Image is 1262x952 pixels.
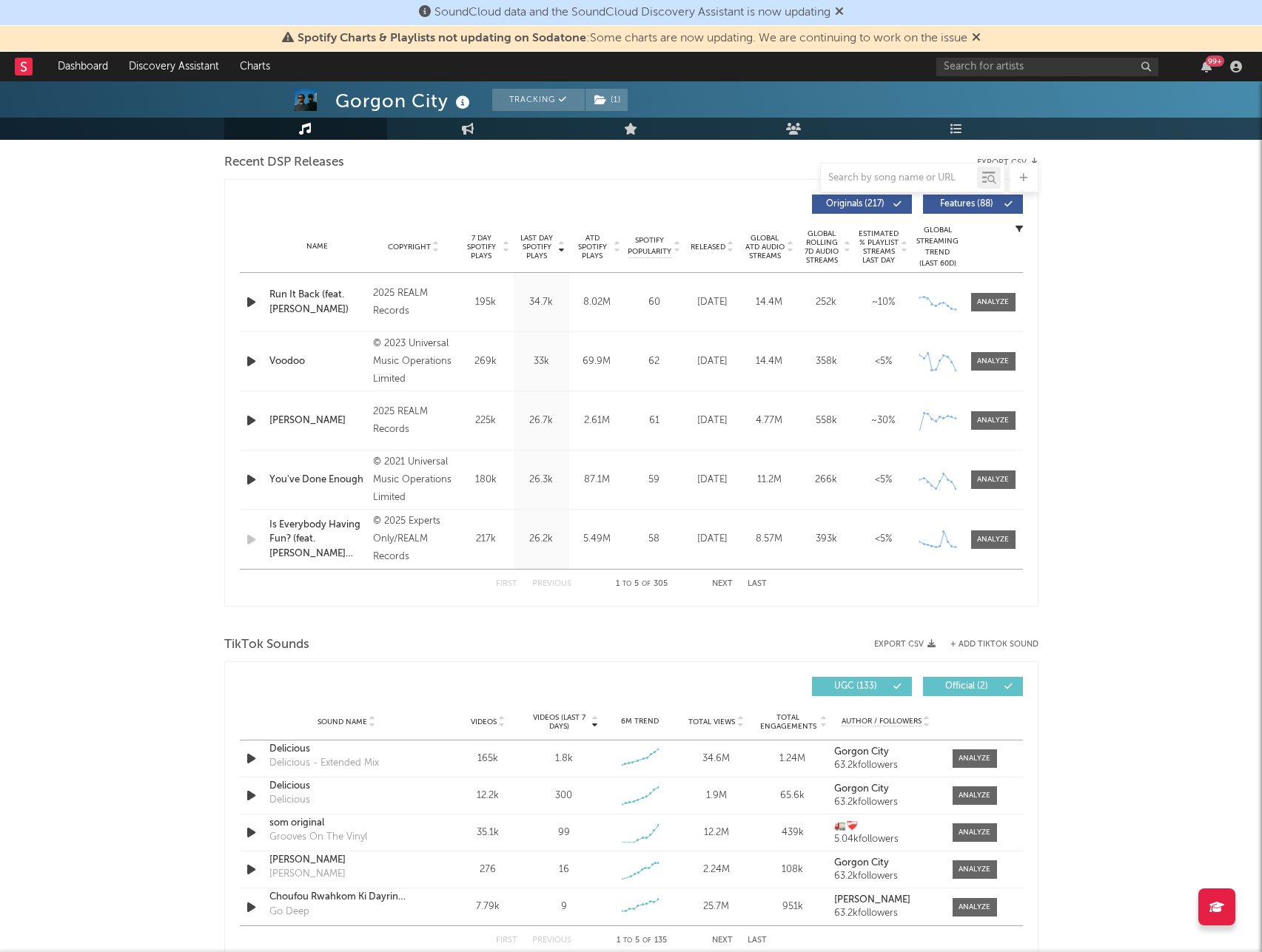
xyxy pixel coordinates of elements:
[471,718,497,726] span: Videos
[573,354,621,369] div: 69.9M
[748,580,767,588] button: Last
[269,905,309,919] div: Go Deep
[758,752,827,766] div: 1.24M
[834,895,910,905] strong: [PERSON_NAME]
[573,295,621,310] div: 8.02M
[688,473,737,487] div: [DATE]
[688,718,735,726] span: Total Views
[972,33,981,44] span: Dismiss
[859,229,899,265] span: Estimated % Playlist Streams Last Day
[585,89,628,111] button: (1)
[748,936,767,945] button: Last
[936,641,1038,649] button: + Add TikTok Sound
[269,779,424,794] a: Delicious
[834,821,937,831] a: 🚛❤️‍🩹
[859,413,908,428] div: ~ 30 %
[802,473,851,487] div: 266k
[561,899,567,914] div: 9
[298,33,967,44] span: : Some charts are now updating. We are continuing to work on the issue
[923,195,1023,214] button: Features(88)
[802,295,851,310] div: 252k
[859,354,908,369] div: <5%
[373,513,454,566] div: © 2025 Experts Only/REALM Records
[712,580,733,588] button: Next
[573,473,621,487] div: 87.1M
[802,413,851,428] div: 558k
[1201,61,1212,72] button: 99+
[642,581,651,587] span: of
[269,354,366,369] a: Voodoo
[977,158,1038,167] button: Export CSV
[558,826,570,840] div: 99
[454,899,523,914] div: 7.79k
[874,640,936,649] button: Export CSV
[758,713,818,731] span: Total Engagements
[834,908,937,919] div: 63.2k followers
[269,288,366,317] a: Run It Back (feat. [PERSON_NAME])
[758,826,827,840] div: 439k
[517,354,565,369] div: 33k
[269,473,366,487] a: You've Done Enough
[812,677,912,696] button: UGC(133)
[822,682,890,691] span: UGC ( 133 )
[224,636,309,654] span: TikTok Sounds
[834,895,937,905] a: [PERSON_NAME]
[454,826,523,840] div: 35.1k
[688,532,737,547] div: [DATE]
[622,581,631,587] span: to
[269,867,346,882] div: [PERSON_NAME]
[745,413,794,428] div: 4.77M
[859,532,908,547] div: <5%
[822,200,890,209] span: Originals ( 217 )
[628,532,680,547] div: 58
[559,862,569,877] div: 16
[269,413,366,428] a: [PERSON_NAME]
[573,413,621,428] div: 2.61M
[373,285,454,320] div: 2025 REALM Records
[682,862,751,877] div: 2.24M
[712,936,733,945] button: Next
[269,890,424,905] a: Choufou Rwahkom Ki Dayrin Medahatte
[834,797,937,808] div: 63.2k followers
[834,834,937,845] div: 5.04k followers
[269,742,424,757] a: Delicious
[555,789,572,803] div: 300
[532,580,571,588] button: Previous
[496,936,517,945] button: First
[812,195,912,214] button: Originals(217)
[859,295,908,310] div: ~ 10 %
[454,862,523,877] div: 276
[691,243,725,251] span: Released
[758,862,827,877] div: 108k
[269,853,424,868] a: [PERSON_NAME]
[628,413,680,428] div: 61
[688,295,737,310] div: [DATE]
[517,413,565,428] div: 26.7k
[454,752,523,766] div: 165k
[269,518,366,561] a: Is Everybody Having Fun? (feat. [PERSON_NAME] from the sticks)
[835,7,844,18] span: Dismiss
[462,473,510,487] div: 180k
[269,241,366,252] div: Name
[529,713,589,731] span: Videos (last 7 days)
[492,89,585,111] button: Tracking
[269,756,379,771] div: Delicious - Extended Mix
[834,821,858,831] strong: 🚛❤️‍🩹
[834,747,937,757] a: Gorgon City
[642,937,651,944] span: of
[269,816,424,831] a: som original
[802,532,851,547] div: 393k
[454,789,523,803] div: 12.2k
[834,858,937,868] a: Gorgon City
[682,789,751,803] div: 1.9M
[745,234,785,260] span: Global ATD Audio Streams
[269,793,310,808] div: Delicious
[933,200,1001,209] span: Features ( 88 )
[118,52,229,81] a: Discovery Assistant
[688,354,737,369] div: [DATE]
[834,784,889,794] strong: Gorgon City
